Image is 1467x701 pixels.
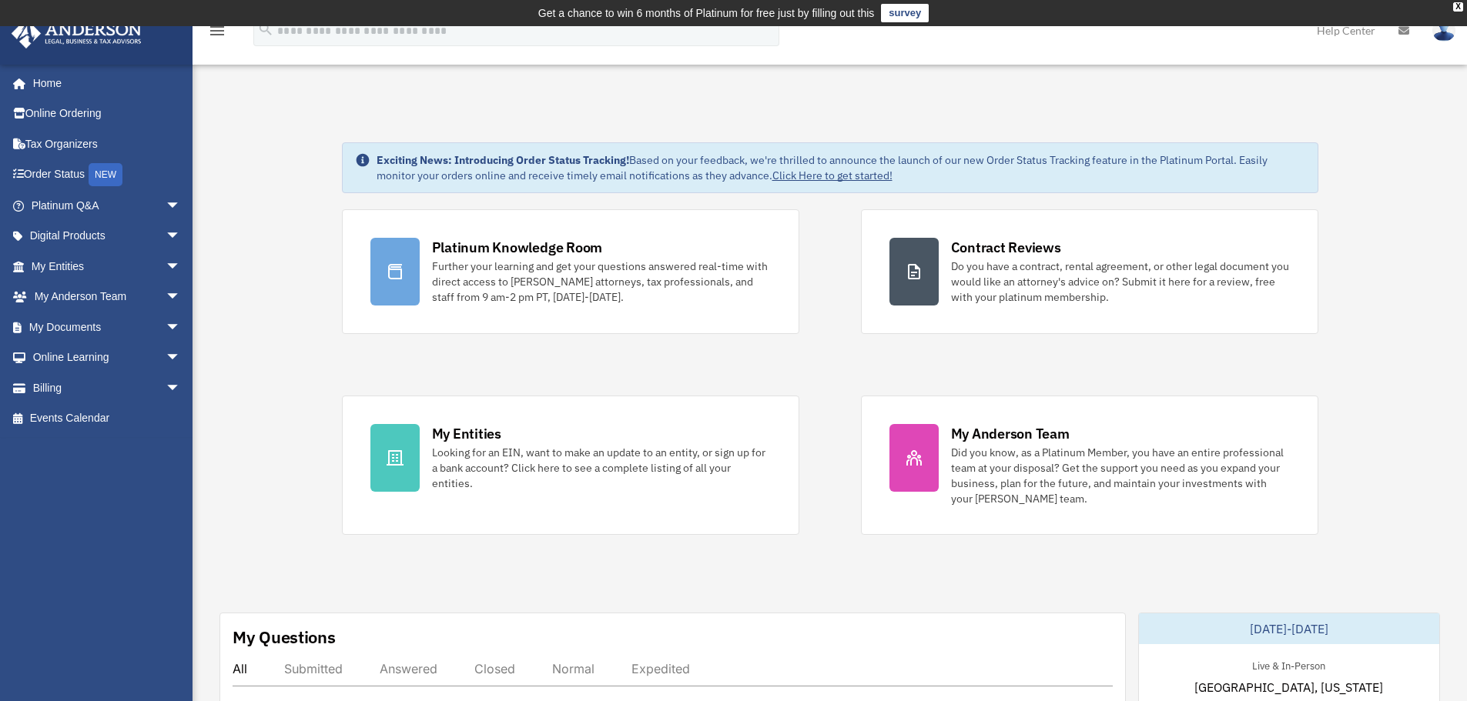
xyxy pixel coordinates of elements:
[342,209,799,334] a: Platinum Knowledge Room Further your learning and get your questions answered real-time with dire...
[11,403,204,434] a: Events Calendar
[89,163,122,186] div: NEW
[11,342,204,373] a: Online Learningarrow_drop_down
[7,18,146,48] img: Anderson Advisors Platinum Portal
[552,661,595,676] div: Normal
[881,4,929,22] a: survey
[166,190,196,222] span: arrow_drop_down
[631,661,690,676] div: Expedited
[166,342,196,374] span: arrow_drop_down
[284,661,343,676] div: Submitted
[1240,656,1338,673] div: Live & In-Person
[951,445,1290,506] div: Did you know, as a Platinum Member, you have an entire professional team at your disposal? Get th...
[208,22,226,40] i: menu
[432,259,771,305] div: Further your learning and get your questions answered real-time with direct access to [PERSON_NAM...
[11,68,196,98] a: Home
[951,259,1290,305] div: Do you have a contract, rental agreement, or other legal document you would like an attorney's ad...
[951,238,1061,257] div: Contract Reviews
[1432,19,1455,42] img: User Pic
[377,152,1305,183] div: Based on your feedback, we're thrilled to announce the launch of our new Order Status Tracking fe...
[233,626,336,649] div: My Questions
[11,282,204,312] a: My Anderson Teamarrow_drop_down
[11,372,204,403] a: Billingarrow_drop_down
[11,159,204,191] a: Order StatusNEW
[951,424,1070,443] div: My Anderson Team
[11,129,204,159] a: Tax Organizers
[11,98,204,129] a: Online Ordering
[166,312,196,343] span: arrow_drop_down
[432,238,603,257] div: Platinum Knowledge Room
[342,396,799,535] a: My Entities Looking for an EIN, want to make an update to an entity, or sign up for a bank accoun...
[474,661,515,676] div: Closed
[861,209,1318,334] a: Contract Reviews Do you have a contract, rental agreement, or other legal document you would like...
[11,221,204,252] a: Digital Productsarrow_drop_down
[861,396,1318,535] a: My Anderson Team Did you know, as a Platinum Member, you have an entire professional team at your...
[233,661,247,676] div: All
[166,251,196,282] span: arrow_drop_down
[166,282,196,313] span: arrow_drop_down
[432,424,501,443] div: My Entities
[1194,678,1383,696] span: [GEOGRAPHIC_DATA], [US_STATE]
[538,4,875,22] div: Get a chance to win 6 months of Platinum for free just by filling out this
[1139,613,1439,644] div: [DATE]-[DATE]
[380,661,437,676] div: Answered
[11,251,204,282] a: My Entitiesarrow_drop_down
[11,312,204,342] a: My Documentsarrow_drop_down
[377,153,629,167] strong: Exciting News: Introducing Order Status Tracking!
[432,445,771,491] div: Looking for an EIN, want to make an update to an entity, or sign up for a bank account? Click her...
[257,21,274,38] i: search
[166,372,196,404] span: arrow_drop_down
[772,169,893,182] a: Click Here to get started!
[11,190,204,221] a: Platinum Q&Aarrow_drop_down
[1453,2,1463,12] div: close
[166,221,196,252] span: arrow_drop_down
[208,27,226,40] a: menu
